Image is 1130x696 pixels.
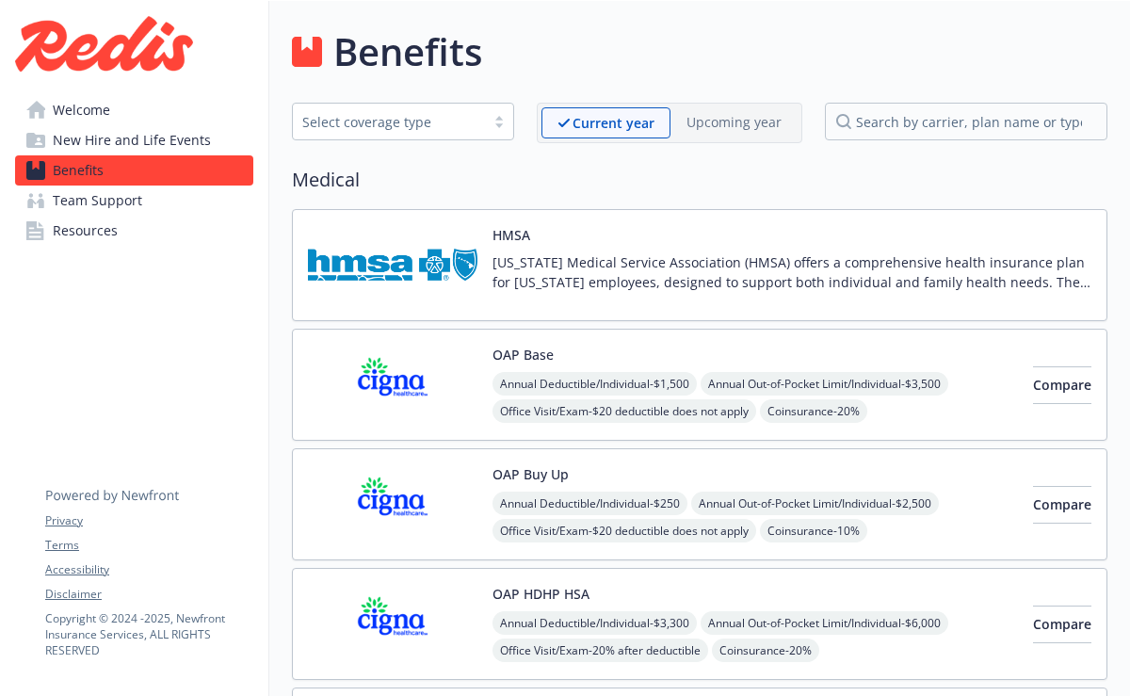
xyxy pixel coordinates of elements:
h2: Medical [292,166,1107,194]
a: Benefits [15,155,253,186]
a: Accessibility [45,561,252,578]
span: Compare [1033,615,1091,633]
a: New Hire and Life Events [15,125,253,155]
a: Disclaimer [45,586,252,603]
p: Upcoming year [686,112,782,132]
span: Benefits [53,155,104,186]
span: Compare [1033,376,1091,394]
a: Team Support [15,186,253,216]
span: Compare [1033,495,1091,513]
button: OAP Buy Up [492,464,569,484]
p: Copyright © 2024 - 2025 , Newfront Insurance Services, ALL RIGHTS RESERVED [45,610,252,658]
img: CIGNA carrier logo [308,584,477,664]
button: HMSA [492,225,530,245]
span: Office Visit/Exam - $20 deductible does not apply [492,519,756,542]
span: New Hire and Life Events [53,125,211,155]
a: Resources [15,216,253,246]
div: Select coverage type [302,112,476,132]
span: Office Visit/Exam - 20% after deductible [492,639,708,662]
input: search by carrier, plan name or type [825,103,1107,140]
span: Office Visit/Exam - $20 deductible does not apply [492,399,756,423]
span: Coinsurance - 20% [712,639,819,662]
p: [US_STATE] Medical Service Association (HMSA) offers a comprehensive health insurance plan for [U... [492,252,1091,292]
span: Team Support [53,186,142,216]
span: Upcoming year [670,107,798,138]
button: OAP Base [492,345,554,364]
img: CIGNA carrier logo [308,464,477,544]
span: Welcome [53,95,110,125]
p: Current year [573,113,654,133]
a: Terms [45,537,252,554]
span: Annual Deductible/Individual - $1,500 [492,372,697,396]
span: Coinsurance - 20% [760,399,867,423]
a: Privacy [45,512,252,529]
span: Annual Deductible/Individual - $3,300 [492,611,697,635]
span: Coinsurance - 10% [760,519,867,542]
a: Welcome [15,95,253,125]
button: Compare [1033,366,1091,404]
span: Annual Deductible/Individual - $250 [492,492,687,515]
img: Hawaii Medical Service Association carrier logo [308,225,477,305]
button: OAP HDHP HSA [492,584,589,604]
img: CIGNA carrier logo [308,345,477,425]
span: Annual Out-of-Pocket Limit/Individual - $3,500 [701,372,948,396]
span: Resources [53,216,118,246]
span: Annual Out-of-Pocket Limit/Individual - $2,500 [691,492,939,515]
span: Annual Out-of-Pocket Limit/Individual - $6,000 [701,611,948,635]
button: Compare [1033,606,1091,643]
button: Compare [1033,486,1091,524]
h1: Benefits [333,24,482,80]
